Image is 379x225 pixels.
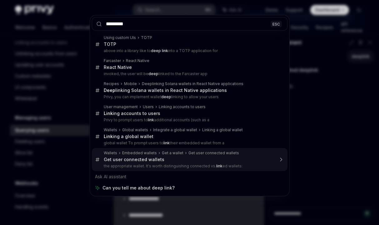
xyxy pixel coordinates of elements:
span: Can you tell me about deep link? [102,185,175,191]
div: Farcaster [104,58,121,63]
div: Get user connected wallets [104,157,164,162]
p: Privy, you can implement wallet linking to allow your users [104,94,274,99]
b: Deep [104,88,115,93]
div: ing accounts to users [104,111,160,116]
p: Privy to prompt users to additional accounts (such as a [104,117,274,122]
p: above into a library like to into a TOTP application for [104,48,274,53]
b: link [148,117,154,122]
b: link [216,164,222,168]
div: Recipes [104,81,119,86]
div: Using custom UIs [104,35,136,40]
p: global wallet To prompt users to their embedded wallet from a [104,141,274,146]
b: deep [161,94,171,99]
b: deep link [151,48,168,53]
div: Global wallets [122,127,148,132]
div: TOTP [104,41,116,47]
div: linking Solana wallets in React Native applications [104,88,227,93]
div: ing a global wallet [104,134,153,139]
div: Embedded wallets [122,151,157,156]
div: User management [104,104,138,109]
b: Link [104,134,113,139]
p: the appropriate wallet. It's worth distinguishing connected vs. ed wallets: [104,164,274,169]
div: Mobile [124,81,137,86]
div: Linking a global wallet [202,127,243,132]
p: invoked, the user will be linked to the Farcaster app [104,71,274,76]
div: Wallets [104,151,117,156]
b: deep [148,71,158,76]
div: ESC [271,21,282,27]
div: Get user connected wallets [188,151,239,156]
div: Ask AI assistant [92,171,287,182]
b: Link [104,111,113,116]
div: Linking accounts to users [159,104,206,109]
b: link [163,141,170,145]
div: React Native [104,65,132,70]
div: TOTP [141,35,152,40]
div: Users [143,104,154,109]
div: Integrate a global wallet [153,127,197,132]
div: Deeplinking Solana wallets in React Native applications [142,81,243,86]
div: Get a wallet [162,151,183,156]
div: React Native [126,58,149,63]
div: Wallets [104,127,117,132]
